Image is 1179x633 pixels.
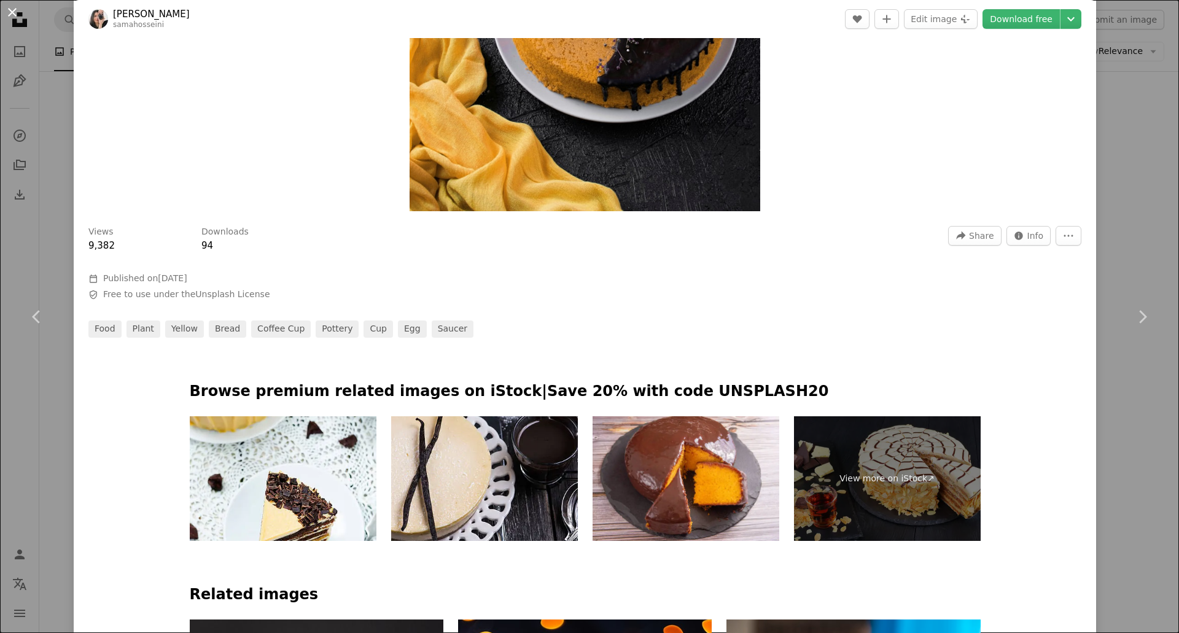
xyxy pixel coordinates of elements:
[874,9,899,29] button: Add to Collection
[201,226,249,238] h3: Downloads
[1027,227,1044,245] span: Info
[904,9,978,29] button: Edit image
[364,320,393,338] a: cup
[195,289,270,299] a: Unsplash License
[190,416,376,541] img: Pumpkin and chocolate layer cake
[845,9,870,29] button: Like
[113,8,190,20] a: [PERSON_NAME]
[113,20,164,29] a: samahosseini
[165,320,204,338] a: yellow
[103,289,270,301] span: Free to use under the
[1105,258,1179,376] a: Next
[103,273,187,283] span: Published on
[88,240,115,251] span: 9,382
[432,320,473,338] a: saucer
[982,9,1060,29] a: Download free
[158,273,187,283] time: December 17, 2020 at 8:51:02 PM GMT+5
[1060,9,1081,29] button: Choose download size
[190,382,981,402] p: Browse premium related images on iStock | Save 20% with code UNSPLASH20
[1006,226,1051,246] button: Stats about this image
[190,585,981,605] h4: Related images
[126,320,160,338] a: plant
[948,226,1001,246] button: Share this image
[88,9,108,29] img: Go to Sama Hosseini's profile
[1056,226,1081,246] button: More Actions
[593,416,779,541] img: Sliced carrot cake, covered in chocolate on stone surface over rustic wood, selective focus.
[88,320,122,338] a: food
[969,227,994,245] span: Share
[88,226,114,238] h3: Views
[209,320,246,338] a: bread
[251,320,311,338] a: coffee cup
[794,416,981,541] a: View more on iStock↗
[398,320,427,338] a: egg
[391,416,578,541] img: Homemade New York vanilla cheesecake
[316,320,359,338] a: pottery
[201,240,213,251] span: 94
